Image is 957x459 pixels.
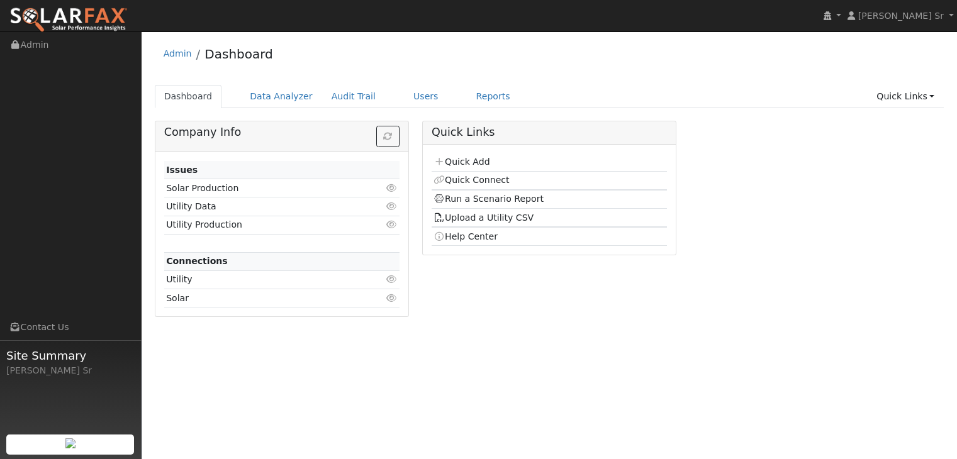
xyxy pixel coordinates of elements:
img: SolarFax [9,7,128,33]
a: Help Center [434,231,498,241]
td: Utility Production [164,216,362,234]
a: Data Analyzer [240,85,322,108]
a: Quick Links [867,85,944,108]
i: Click to view [386,220,398,229]
h5: Company Info [164,126,400,139]
div: [PERSON_NAME] Sr [6,364,135,377]
a: Users [404,85,448,108]
span: [PERSON_NAME] Sr [858,11,944,21]
a: Dashboard [155,85,222,108]
a: Quick Connect [434,175,509,185]
a: Reports [467,85,520,108]
h5: Quick Links [432,126,667,139]
strong: Issues [166,165,198,175]
i: Click to view [386,184,398,192]
i: Click to view [386,294,398,302]
a: Quick Add [434,157,490,167]
a: Upload a Utility CSV [434,213,534,223]
strong: Connections [166,256,228,266]
td: Utility Data [164,197,362,216]
td: Utility [164,270,362,289]
span: Site Summary [6,347,135,364]
i: Click to view [386,202,398,211]
img: retrieve [65,438,76,448]
a: Dashboard [204,47,273,62]
a: Audit Trail [322,85,385,108]
td: Solar [164,289,362,307]
td: Solar Production [164,179,362,197]
a: Admin [164,48,192,58]
a: Run a Scenario Report [434,194,544,204]
i: Click to view [386,275,398,284]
